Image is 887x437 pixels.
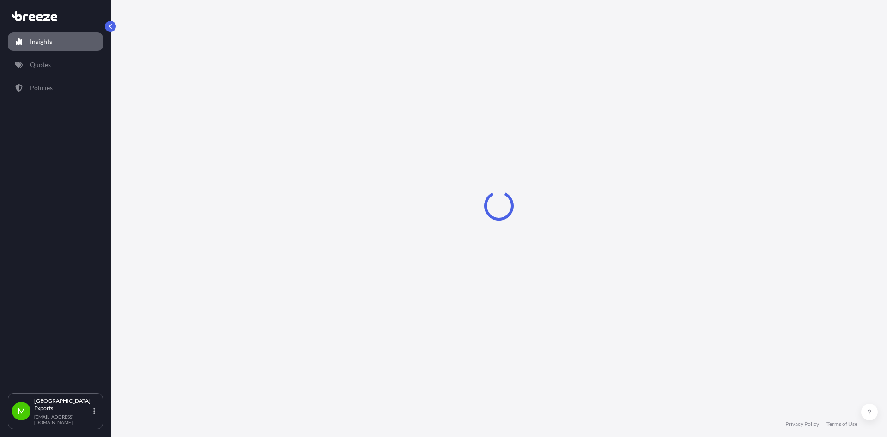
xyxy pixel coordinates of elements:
[30,83,53,92] p: Policies
[30,37,52,46] p: Insights
[18,406,25,416] span: M
[8,55,103,74] a: Quotes
[34,397,91,412] p: [GEOGRAPHIC_DATA] Exports
[8,79,103,97] a: Policies
[34,414,91,425] p: [EMAIL_ADDRESS][DOMAIN_NAME]
[826,420,857,428] a: Terms of Use
[8,32,103,51] a: Insights
[30,60,51,69] p: Quotes
[785,420,819,428] a: Privacy Policy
